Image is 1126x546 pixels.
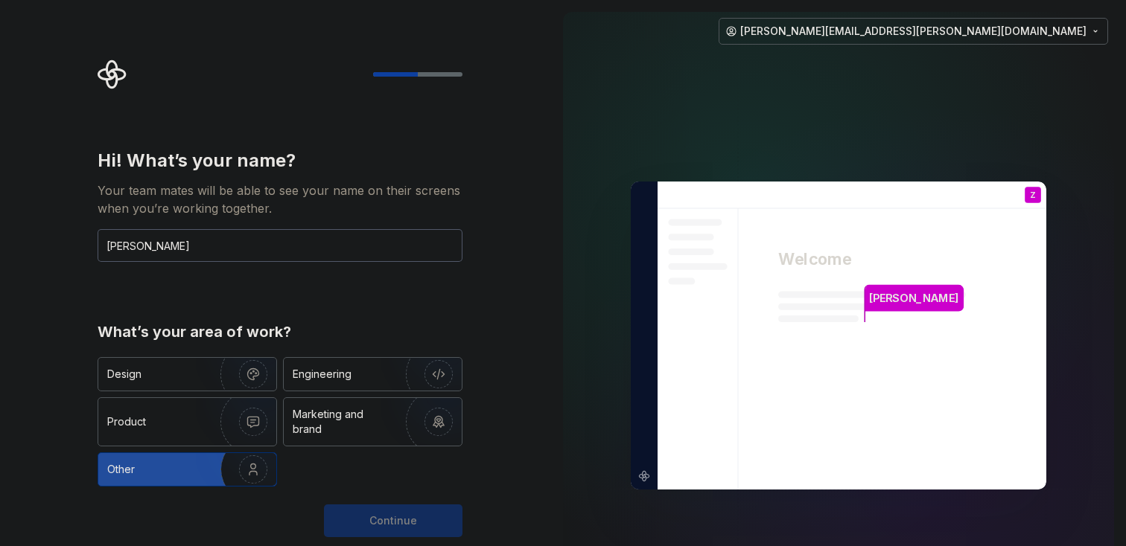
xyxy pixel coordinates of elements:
[1030,191,1036,199] p: Z
[719,18,1108,45] button: [PERSON_NAME][EMAIL_ADDRESS][PERSON_NAME][DOMAIN_NAME]
[107,462,135,477] div: Other
[778,248,851,270] p: Welcome
[293,407,393,437] div: Marketing and brand
[879,432,963,451] p: [PERSON_NAME]
[98,182,462,217] div: Your team mates will be able to see your name on their screens when you’re working together.
[98,229,462,262] input: Han Solo
[107,414,146,429] div: Product
[98,321,462,342] div: What’s your area of work?
[107,367,141,382] div: Design
[1025,203,1040,211] p: You
[740,24,1087,39] span: [PERSON_NAME][EMAIL_ADDRESS][PERSON_NAME][DOMAIN_NAME]
[98,60,127,89] svg: Supernova Logo
[98,149,462,173] div: Hi! What’s your name?
[293,367,352,382] div: Engineering
[869,290,958,306] p: [PERSON_NAME]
